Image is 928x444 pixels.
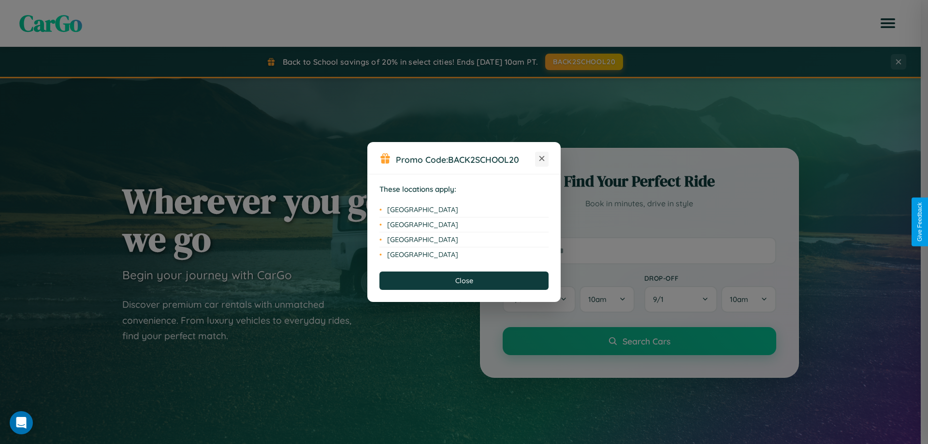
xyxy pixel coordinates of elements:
[379,272,549,290] button: Close
[379,247,549,262] li: [GEOGRAPHIC_DATA]
[10,411,33,434] div: Open Intercom Messenger
[916,202,923,242] div: Give Feedback
[379,232,549,247] li: [GEOGRAPHIC_DATA]
[379,202,549,217] li: [GEOGRAPHIC_DATA]
[379,217,549,232] li: [GEOGRAPHIC_DATA]
[448,154,519,165] b: BACK2SCHOOL20
[396,154,535,165] h3: Promo Code:
[379,185,456,194] strong: These locations apply:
